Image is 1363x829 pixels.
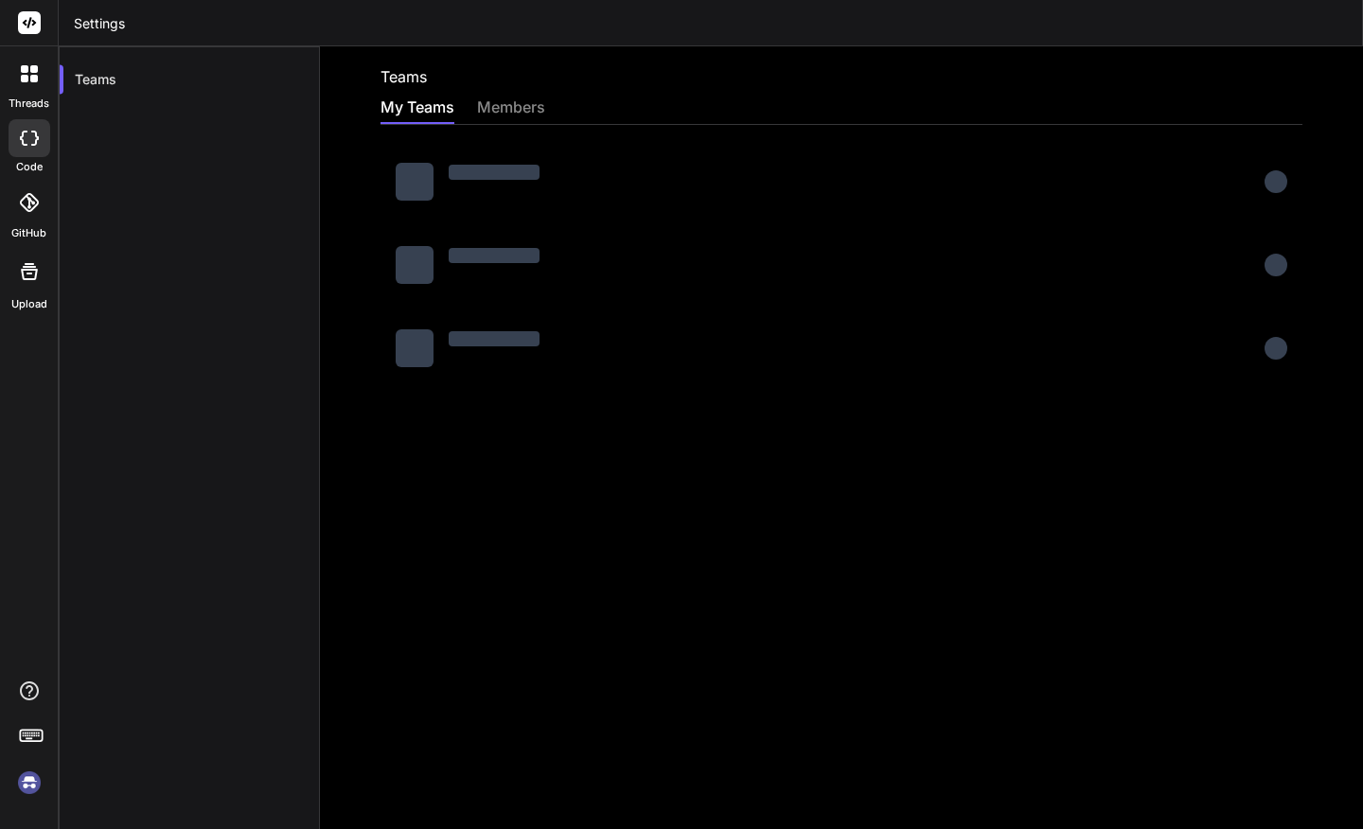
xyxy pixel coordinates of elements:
[60,59,319,100] div: Teams
[13,767,45,799] img: signin
[16,159,43,175] label: code
[381,65,427,88] h2: Teams
[477,96,545,122] div: members
[381,96,454,122] div: My Teams
[11,296,47,312] label: Upload
[9,96,49,112] label: threads
[11,225,46,241] label: GitHub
